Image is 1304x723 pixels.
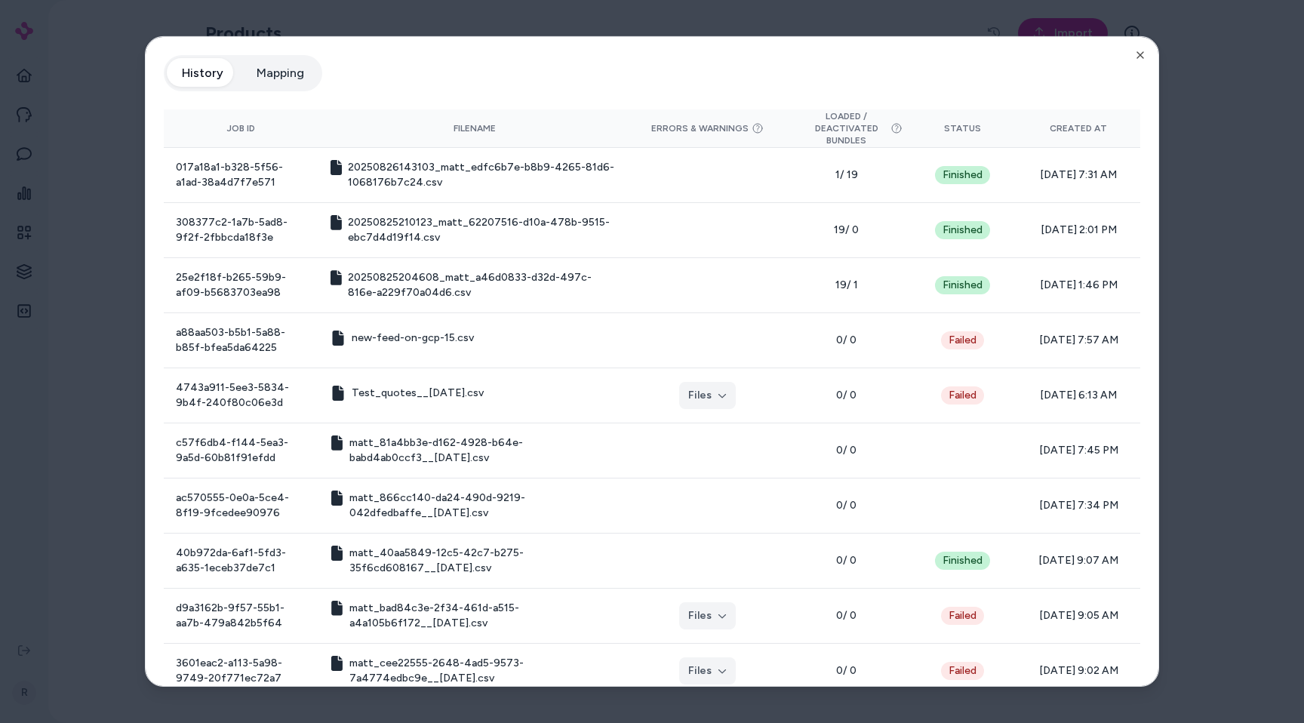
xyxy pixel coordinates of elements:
[797,663,896,678] span: 0 / 0
[797,388,896,403] span: 0 / 0
[797,223,896,238] span: 19 / 0
[935,221,990,239] div: Finished
[331,601,619,631] button: matt_bad84c3e-2f34-461d-a515-a4a105b6f172__[DATE].csv
[164,643,318,698] td: 3601eac2-a113-5a98-9749-20f771ec72a7
[679,657,736,685] button: Files
[241,58,319,88] button: Mapping
[164,368,318,423] td: 4743a911-5ee3-5834-9b4f-240f80c06e3d
[164,423,318,478] td: c57f6db4-f144-5ea3-9a5d-60b81f91efdd
[164,588,318,643] td: d9a3162b-9f57-55b1-aa7b-479a842b5f64
[348,270,619,300] span: 20250825204608_matt_a46d0833-d32d-497c-816e-a229f70a04d6.csv
[167,58,238,88] button: History
[1029,278,1128,293] span: [DATE] 1:46 PM
[1029,223,1128,238] span: [DATE] 2:01 PM
[331,331,474,346] button: new-feed-on-gcp-15.csv
[679,382,736,409] button: Files
[331,270,619,300] button: 20250825204608_matt_a46d0833-d32d-497c-816e-a229f70a04d6.csv
[164,257,318,312] td: 25e2f18f-b265-59b9-af09-b5683703ea98
[797,498,896,513] span: 0 / 0
[1029,663,1128,678] span: [DATE] 9:02 AM
[1029,333,1128,348] span: [DATE] 7:57 AM
[679,602,736,629] button: Files
[1029,553,1128,568] span: [DATE] 9:07 AM
[921,122,1004,134] div: Status
[1029,443,1128,458] span: [DATE] 7:45 PM
[797,110,896,146] button: Loaded / Deactivated Bundles
[1029,122,1128,134] div: Created At
[349,546,619,576] span: matt_40aa5849-12c5-42c7-b275-35f6cd608167__[DATE].csv
[331,215,619,245] button: 20250825210123_matt_62207516-d10a-478b-9515-ebc7d4d19f14.csv
[164,147,318,202] td: 017a18a1-b328-5f56-a1ad-38a4d7f7e571
[797,168,896,183] span: 1 / 19
[164,478,318,533] td: ac570555-0e0a-5ce4-8f19-9fcedee90976
[797,608,896,623] span: 0 / 0
[349,656,619,686] span: matt_cee22555-2648-4ad5-9573-7a4774edbc9e__[DATE].csv
[1029,498,1128,513] span: [DATE] 7:34 PM
[164,202,318,257] td: 308377c2-1a7b-5ad8-9f2f-2fbbcda18f3e
[331,656,619,686] button: matt_cee22555-2648-4ad5-9573-7a4774edbc9e__[DATE].csv
[176,122,306,134] div: Job ID
[348,160,619,190] span: 20250826143103_matt_edfc6b7e-b8b9-4265-81d6-1068176b7c24.csv
[797,553,896,568] span: 0 / 0
[941,607,984,625] div: Failed
[1029,608,1128,623] span: [DATE] 9:05 AM
[331,122,619,134] div: Filename
[331,160,619,190] button: 20250826143103_matt_edfc6b7e-b8b9-4265-81d6-1068176b7c24.csv
[1029,388,1128,403] span: [DATE] 6:13 AM
[349,601,618,631] span: matt_bad84c3e-2f34-461d-a515-a4a105b6f172__[DATE].csv
[349,435,618,466] span: matt_81a4bb3e-d162-4928-b64e-babd4ab0ccf3__[DATE].csv
[935,276,990,294] div: Finished
[164,533,318,588] td: 40b972da-6af1-5fd3-a635-1eceb37de7c1
[352,331,474,346] span: new-feed-on-gcp-15.csv
[941,386,984,405] div: Failed
[1029,168,1128,183] span: [DATE] 7:31 AM
[331,435,619,466] button: matt_81a4bb3e-d162-4928-b64e-babd4ab0ccf3__[DATE].csv
[797,278,896,293] span: 19 / 1
[941,662,984,680] div: Failed
[935,166,990,184] div: Finished
[331,386,484,401] button: Test_quotes__[DATE].csv
[941,331,984,349] button: Failed
[331,491,619,521] button: matt_866cc140-da24-490d-9219-042dfedbaffe__[DATE].csv
[331,546,619,576] button: matt_40aa5849-12c5-42c7-b275-35f6cd608167__[DATE].csv
[349,491,618,521] span: matt_866cc140-da24-490d-9219-042dfedbaffe__[DATE].csv
[348,215,618,245] span: 20250825210123_matt_62207516-d10a-478b-9515-ebc7d4d19f14.csv
[651,122,764,134] button: Errors & Warnings
[164,312,318,368] td: a88aa503-b5b1-5a88-b85f-bfea5da64225
[935,552,990,570] div: Finished
[797,443,896,458] span: 0 / 0
[352,386,484,401] span: Test_quotes__[DATE].csv
[797,333,896,348] span: 0 / 0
